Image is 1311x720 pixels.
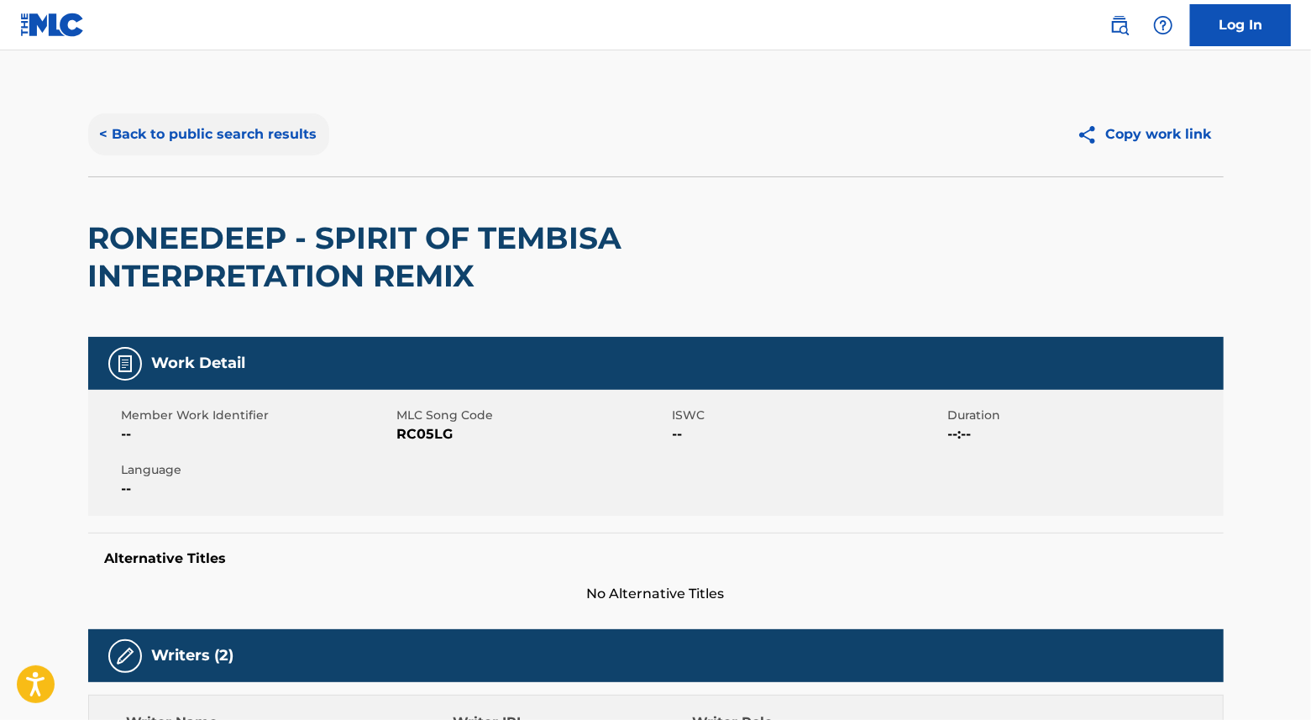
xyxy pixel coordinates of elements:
[105,550,1207,567] h5: Alternative Titles
[948,424,1219,444] span: --:--
[673,424,944,444] span: --
[152,646,234,665] h5: Writers (2)
[115,646,135,666] img: Writers
[1109,15,1130,35] img: search
[115,354,135,374] img: Work Detail
[122,479,393,499] span: --
[948,407,1219,424] span: Duration
[397,407,669,424] span: MLC Song Code
[1190,4,1291,46] a: Log In
[1077,124,1106,145] img: Copy work link
[1103,8,1136,42] a: Public Search
[673,407,944,424] span: ISWC
[397,424,669,444] span: RC05LG
[1065,113,1224,155] button: Copy work link
[88,219,769,295] h2: RONEEDEEP - SPIRIT OF TEMBISA INTERPRETATION REMIX
[122,407,393,424] span: Member Work Identifier
[1153,15,1173,35] img: help
[152,354,246,373] h5: Work Detail
[88,113,329,155] button: < Back to public search results
[1146,8,1180,42] div: Help
[20,13,85,37] img: MLC Logo
[88,584,1224,604] span: No Alternative Titles
[122,461,393,479] span: Language
[122,424,393,444] span: --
